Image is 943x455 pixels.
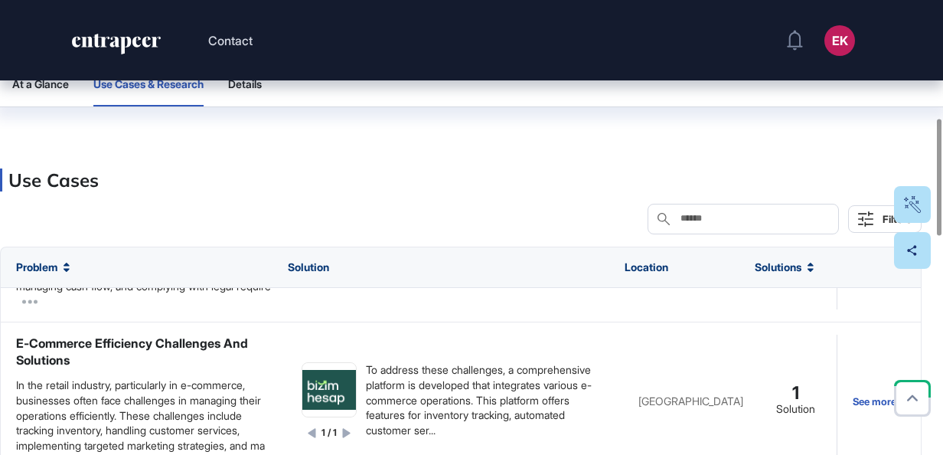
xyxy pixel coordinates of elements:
[755,261,801,273] span: Solutions
[883,213,912,225] div: Filters
[93,78,204,90] span: Use Cases & Research
[638,395,738,407] div: [GEOGRAPHIC_DATA]
[228,61,274,106] button: Details
[366,362,608,437] div: To address these challenges, a comprehensive platform is developed that integrates various e-comm...
[302,362,357,417] a: image
[848,205,922,233] button: Filters
[93,61,204,106] button: Use Cases & Research
[824,25,855,56] button: EK
[625,261,668,273] span: Location
[16,335,271,369] div: E-Commerce Efficiency Challenges And Solutions
[12,61,69,106] button: At a Glance
[16,261,57,273] span: Problem
[228,78,262,90] span: Details
[208,31,253,51] button: Contact
[776,402,815,417] div: Solution
[16,378,271,453] div: In the retail industry, particularly in e-commerce, businesses often face challenges in managing ...
[70,34,162,60] a: entrapeer-logo
[288,261,329,273] span: Solution
[321,427,337,440] div: 1 / 1
[302,370,356,410] img: image
[8,169,99,191] h3: Use Cases
[792,386,799,401] span: 1
[12,78,69,90] span: At a Glance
